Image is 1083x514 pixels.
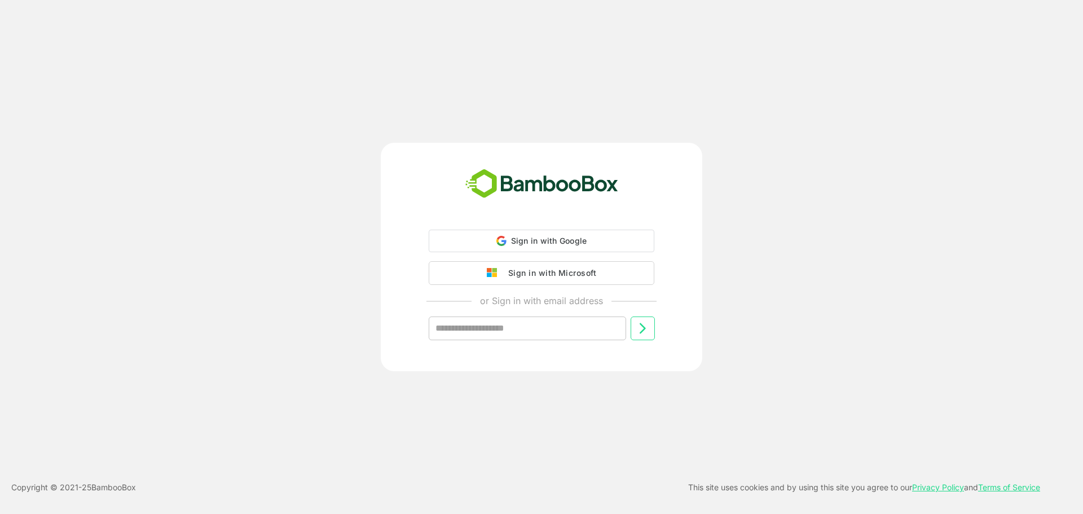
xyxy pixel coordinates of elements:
a: Privacy Policy [912,482,964,492]
div: Sign in with Microsoft [503,266,596,280]
p: or Sign in with email address [480,294,603,307]
img: google [487,268,503,278]
img: bamboobox [459,165,624,203]
p: Copyright © 2021- 25 BambooBox [11,481,136,494]
div: Sign in with Google [429,230,654,252]
button: Sign in with Microsoft [429,261,654,285]
p: This site uses cookies and by using this site you agree to our and [688,481,1040,494]
span: Sign in with Google [511,236,587,245]
a: Terms of Service [978,482,1040,492]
